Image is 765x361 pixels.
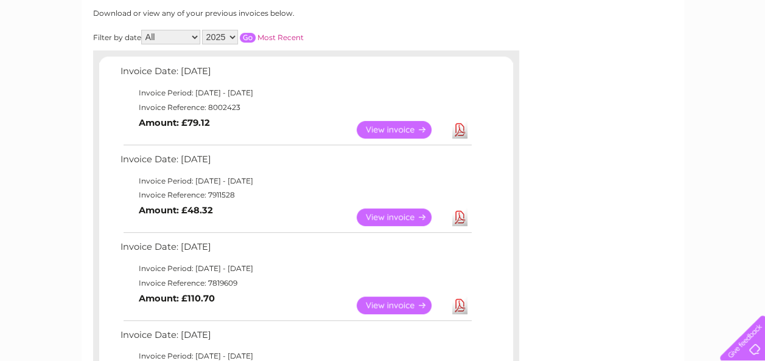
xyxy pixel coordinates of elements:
[257,33,304,42] a: Most Recent
[93,9,413,18] div: Download or view any of your previous invoices below.
[117,276,473,291] td: Invoice Reference: 7819609
[117,239,473,261] td: Invoice Date: [DATE]
[93,30,413,44] div: Filter by date
[452,208,467,226] a: Download
[139,293,215,304] b: Amount: £110.70
[27,32,89,69] img: logo.png
[139,205,213,216] b: Amount: £48.32
[117,63,473,86] td: Invoice Date: [DATE]
[581,52,608,61] a: Energy
[117,151,473,174] td: Invoice Date: [DATE]
[452,121,467,139] a: Download
[96,7,671,59] div: Clear Business is a trading name of Verastar Limited (registered in [GEOGRAPHIC_DATA] No. 3667643...
[725,52,753,61] a: Log out
[117,327,473,349] td: Invoice Date: [DATE]
[536,6,620,21] a: 0333 014 3131
[139,117,210,128] b: Amount: £79.12
[117,188,473,202] td: Invoice Reference: 7911528
[684,52,714,61] a: Contact
[615,52,652,61] a: Telecoms
[357,121,446,139] a: View
[117,174,473,188] td: Invoice Period: [DATE] - [DATE]
[357,208,446,226] a: View
[452,297,467,314] a: Download
[551,52,574,61] a: Water
[117,261,473,276] td: Invoice Period: [DATE] - [DATE]
[117,100,473,115] td: Invoice Reference: 8002423
[357,297,446,314] a: View
[659,52,677,61] a: Blog
[117,86,473,100] td: Invoice Period: [DATE] - [DATE]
